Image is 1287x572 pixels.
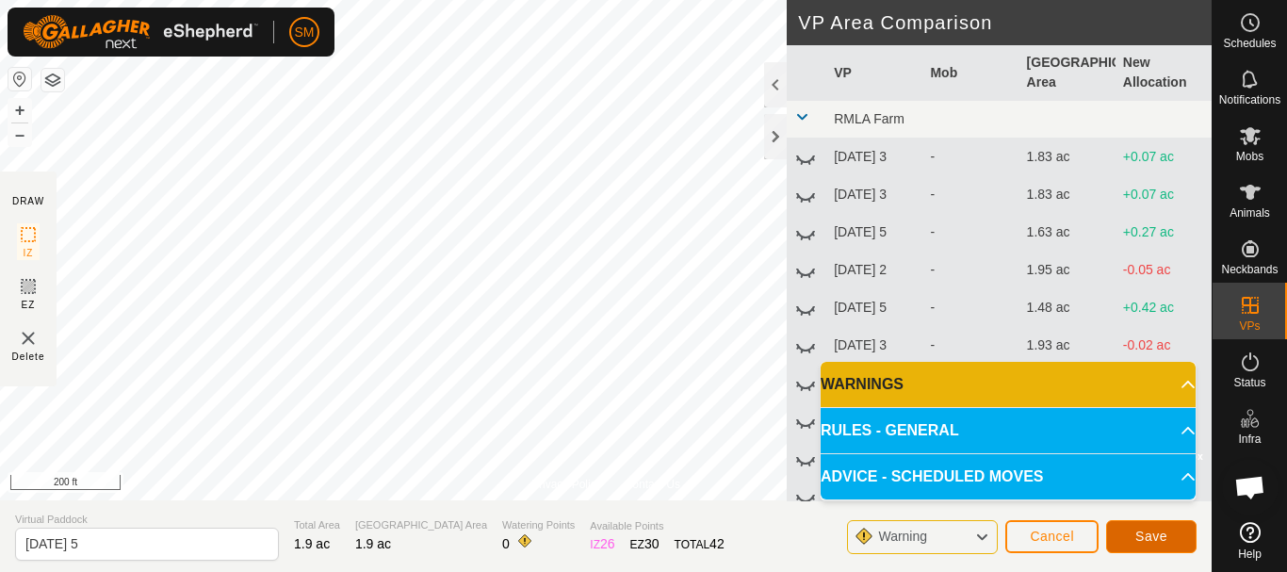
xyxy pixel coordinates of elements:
[1116,139,1212,176] td: +0.07 ac
[1238,433,1261,445] span: Infra
[41,69,64,91] button: Map Layers
[930,335,1011,355] div: -
[1030,529,1074,544] span: Cancel
[1221,264,1278,275] span: Neckbands
[1233,377,1265,388] span: Status
[531,476,602,493] a: Privacy Policy
[821,419,959,442] span: RULES - GENERAL
[22,298,36,312] span: EZ
[1116,327,1212,365] td: -0.02 ac
[930,147,1011,167] div: -
[1223,38,1276,49] span: Schedules
[294,536,330,551] span: 1.9 ac
[1230,207,1270,219] span: Animals
[15,512,279,528] span: Virtual Paddock
[821,454,1196,499] p-accordion-header: ADVICE - SCHEDULED MOVES
[8,68,31,90] button: Reset Map
[709,536,725,551] span: 42
[590,534,614,554] div: IZ
[1135,529,1167,544] span: Save
[8,123,31,146] button: –
[930,260,1011,280] div: -
[826,176,922,214] td: [DATE] 3
[295,23,315,42] span: SM
[600,536,615,551] span: 26
[1116,45,1212,101] th: New Allocation
[590,518,724,534] span: Available Points
[826,45,922,101] th: VP
[17,327,40,350] img: VP
[1238,548,1262,560] span: Help
[1116,289,1212,327] td: +0.42 ac
[294,517,340,533] span: Total Area
[1116,214,1212,252] td: +0.27 ac
[1239,320,1260,332] span: VPs
[826,214,922,252] td: [DATE] 5
[1019,327,1116,365] td: 1.93 ac
[930,298,1011,318] div: -
[502,517,575,533] span: Watering Points
[878,529,927,544] span: Warning
[355,536,391,551] span: 1.9 ac
[1019,214,1116,252] td: 1.63 ac
[675,534,725,554] div: TOTAL
[12,350,45,364] span: Delete
[821,466,1043,488] span: ADVICE - SCHEDULED MOVES
[1019,176,1116,214] td: 1.83 ac
[1219,94,1280,106] span: Notifications
[1019,45,1116,101] th: [GEOGRAPHIC_DATA] Area
[826,139,922,176] td: [DATE] 3
[930,222,1011,242] div: -
[355,517,487,533] span: [GEOGRAPHIC_DATA] Area
[1019,139,1116,176] td: 1.83 ac
[1019,252,1116,289] td: 1.95 ac
[1116,252,1212,289] td: -0.05 ac
[23,15,258,49] img: Gallagher Logo
[24,246,34,260] span: IZ
[625,476,680,493] a: Contact Us
[834,111,904,126] span: RMLA Farm
[826,289,922,327] td: [DATE] 5
[821,362,1196,407] p-accordion-header: WARNINGS
[8,99,31,122] button: +
[821,373,904,396] span: WARNINGS
[922,45,1018,101] th: Mob
[826,327,922,365] td: [DATE] 3
[1019,289,1116,327] td: 1.48 ac
[1213,515,1287,567] a: Help
[826,252,922,289] td: [DATE] 2
[644,536,660,551] span: 30
[630,534,660,554] div: EZ
[1236,151,1263,162] span: Mobs
[502,536,510,551] span: 0
[1116,176,1212,214] td: +0.07 ac
[930,185,1011,204] div: -
[1222,459,1279,515] div: Open chat
[798,11,1212,34] h2: VP Area Comparison
[12,194,44,208] div: DRAW
[821,408,1196,453] p-accordion-header: RULES - GENERAL
[1106,520,1197,553] button: Save
[1005,520,1099,553] button: Cancel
